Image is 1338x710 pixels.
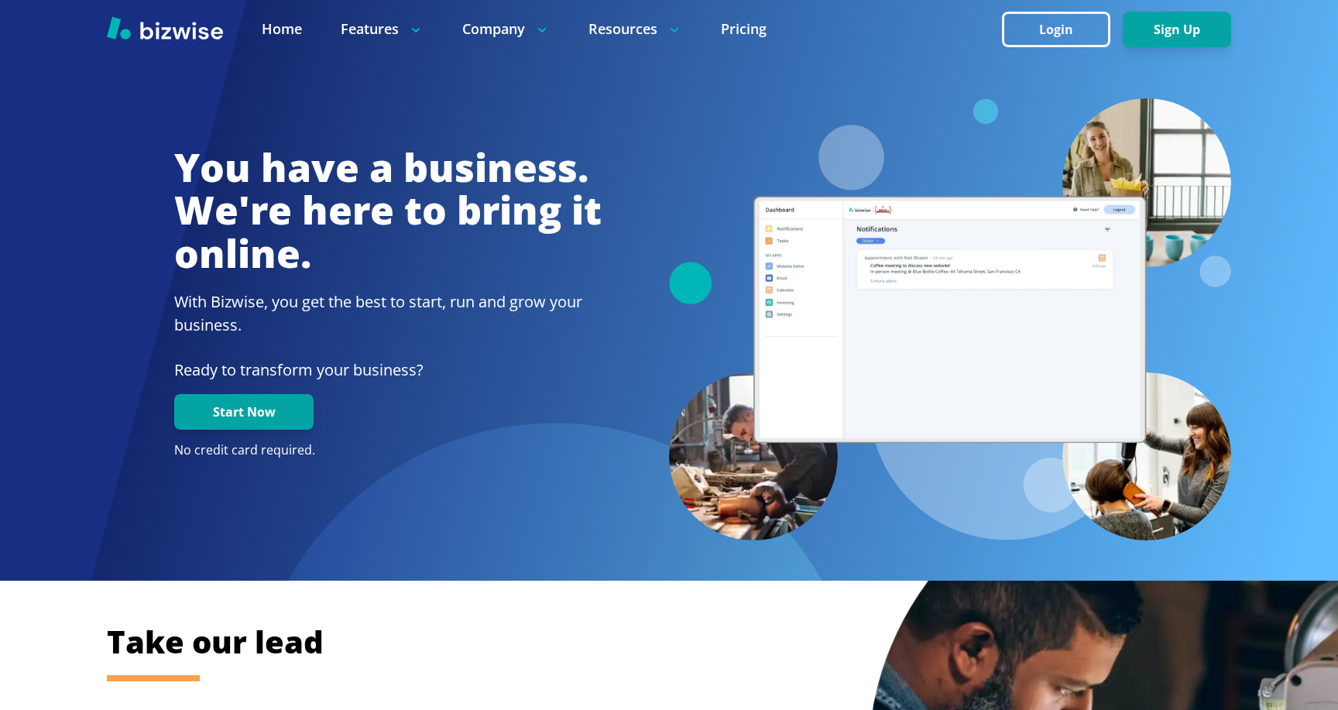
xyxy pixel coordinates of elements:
[107,16,223,39] img: Bizwise Logo
[341,19,424,39] p: Features
[1123,12,1231,47] button: Sign Up
[174,290,602,337] h2: With Bizwise, you get the best to start, run and grow your business.
[721,19,767,39] a: Pricing
[262,19,302,39] a: Home
[462,19,550,39] p: Company
[174,442,602,459] p: No credit card required.
[1002,22,1123,37] a: Login
[1002,12,1110,47] button: Login
[174,358,602,382] p: Ready to transform your business?
[107,621,1231,663] h2: Take our lead
[588,19,682,39] p: Resources
[174,405,314,420] a: Start Now
[174,146,602,276] h1: You have a business. We're here to bring it online.
[1123,22,1231,37] a: Sign Up
[174,394,314,430] button: Start Now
